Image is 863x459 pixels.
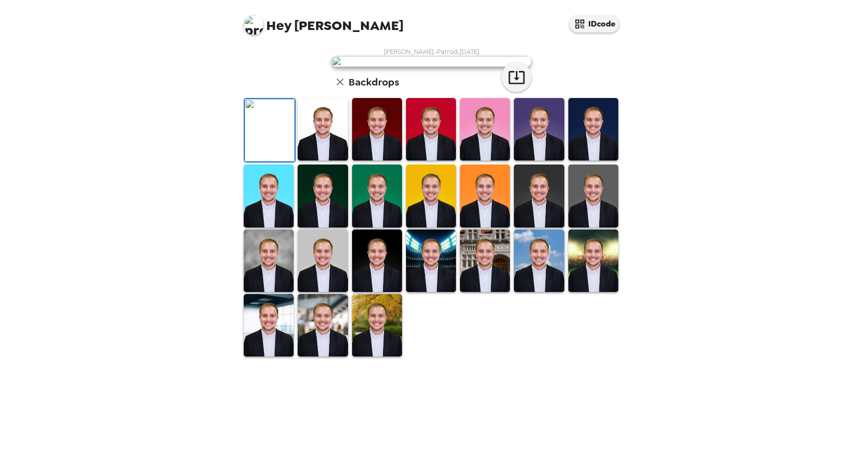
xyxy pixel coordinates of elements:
[245,99,295,161] img: Original
[384,47,479,56] span: [PERSON_NAME]-Parrod , [DATE]
[349,74,399,90] h6: Backdrops
[266,16,291,34] span: Hey
[244,15,264,35] img: profile pic
[244,10,404,32] span: [PERSON_NAME]
[332,56,531,67] img: user
[569,15,619,32] button: IDcode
